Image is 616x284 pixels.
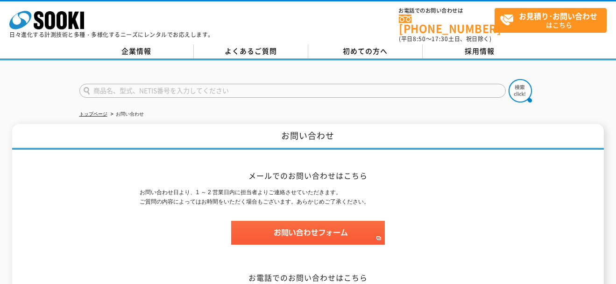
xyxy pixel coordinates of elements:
input: 商品名、型式、NETIS番号を入力してください [79,84,506,98]
span: お電話でのお問い合わせは [399,8,495,14]
img: btn_search.png [509,79,532,102]
h2: メールでのお問い合わせはこちら [140,171,476,181]
strong: お見積り･お問い合わせ [519,10,597,22]
span: 17:30 [432,35,448,43]
a: よくあるご質問 [194,44,308,58]
a: お問い合わせフォーム [231,236,385,243]
a: [PHONE_NUMBER] [399,15,495,34]
span: (平日 ～ 土日、祝日除く) [399,35,491,43]
a: 採用情報 [423,44,537,58]
a: トップページ [79,111,107,117]
li: お問い合わせ [109,109,144,119]
a: 企業情報 [79,44,194,58]
a: 初めての方へ [308,44,423,58]
span: 8:50 [413,35,426,43]
p: お問い合わせ日より、1 ～ 2 営業日内に担当者よりご連絡させていただきます。 ご質問の内容によってはお時間をいただく場合もございます。あらかじめご了承ください。 [140,188,476,207]
p: 日々進化する計測技術と多種・多様化するニーズにレンタルでお応えします。 [9,32,214,37]
span: 初めての方へ [343,46,388,56]
span: はこちら [500,8,606,32]
img: お問い合わせフォーム [231,221,385,245]
h1: お問い合わせ [12,124,603,150]
a: お見積り･お問い合わせはこちら [495,8,607,33]
h2: お電話でのお問い合わせはこちら [140,273,476,283]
